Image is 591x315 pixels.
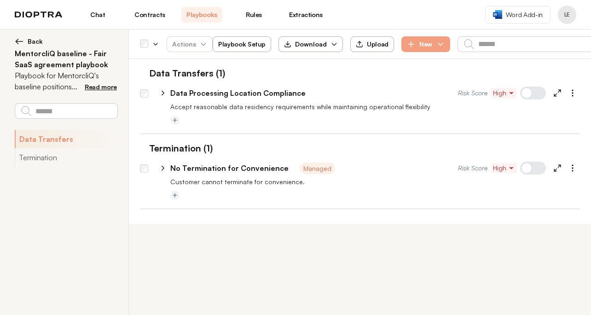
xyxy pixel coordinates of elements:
button: Download [278,36,343,52]
h2: MentorcliQ baseline - Fair SaaS agreement playbook [15,48,117,70]
a: Playbooks [181,7,222,23]
div: Download [284,40,327,49]
img: logo [15,12,63,18]
span: High [493,88,515,98]
button: Termination [15,148,117,167]
span: Risk Score [458,88,487,98]
p: Accept reasonable data residency requirements while maintaining operational flexibility [170,102,580,111]
a: Rules [233,7,274,23]
button: Actions [167,36,213,52]
div: Select all [140,40,148,48]
p: Data Processing Location Compliance [170,87,306,99]
h1: Termination (1) [140,141,213,155]
a: Chat [77,7,118,23]
span: Read more [85,83,117,91]
button: Back [15,37,117,46]
a: Extractions [285,7,326,23]
button: Playbook Setup [213,36,271,52]
button: Data Transfers [15,130,117,148]
p: Customer cannot terminate for convenience. [170,177,580,187]
button: Upload [350,36,394,52]
img: word [493,10,502,19]
button: High [491,163,516,173]
a: Contracts [129,7,170,23]
button: New [401,36,450,52]
span: Risk Score [458,163,487,173]
p: Playbook for MentorcliQ's baseline positions [15,70,117,92]
h1: Data Transfers (1) [140,66,225,80]
p: No Termination for Convenience [170,163,289,174]
button: High [491,88,516,98]
span: Back [28,37,43,46]
button: Add tag [170,191,180,200]
img: left arrow [15,37,24,46]
span: Managed [300,163,335,174]
span: High [493,163,515,173]
span: Word Add-in [506,10,543,19]
a: Word Add-in [485,6,550,23]
div: Upload [356,40,388,48]
span: ... [72,82,77,91]
button: Add tag [170,116,180,125]
span: Actions [165,36,214,52]
button: Profile menu [558,6,576,24]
